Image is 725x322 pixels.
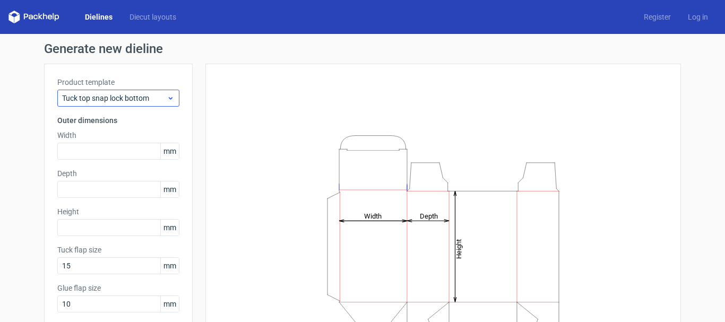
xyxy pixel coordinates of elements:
span: mm [160,258,179,274]
span: mm [160,220,179,236]
label: Width [57,130,179,141]
span: mm [160,143,179,159]
a: Dielines [76,12,121,22]
tspan: Height [455,239,463,258]
label: Product template [57,77,179,88]
h1: Generate new dieline [44,42,681,55]
a: Register [635,12,679,22]
h3: Outer dimensions [57,115,179,126]
a: Log in [679,12,717,22]
label: Height [57,206,179,217]
tspan: Depth [420,212,438,220]
a: Diecut layouts [121,12,185,22]
tspan: Width [364,212,382,220]
span: mm [160,296,179,312]
span: mm [160,181,179,197]
span: Tuck top snap lock bottom [62,93,167,103]
label: Tuck flap size [57,245,179,255]
label: Depth [57,168,179,179]
label: Glue flap size [57,283,179,293]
